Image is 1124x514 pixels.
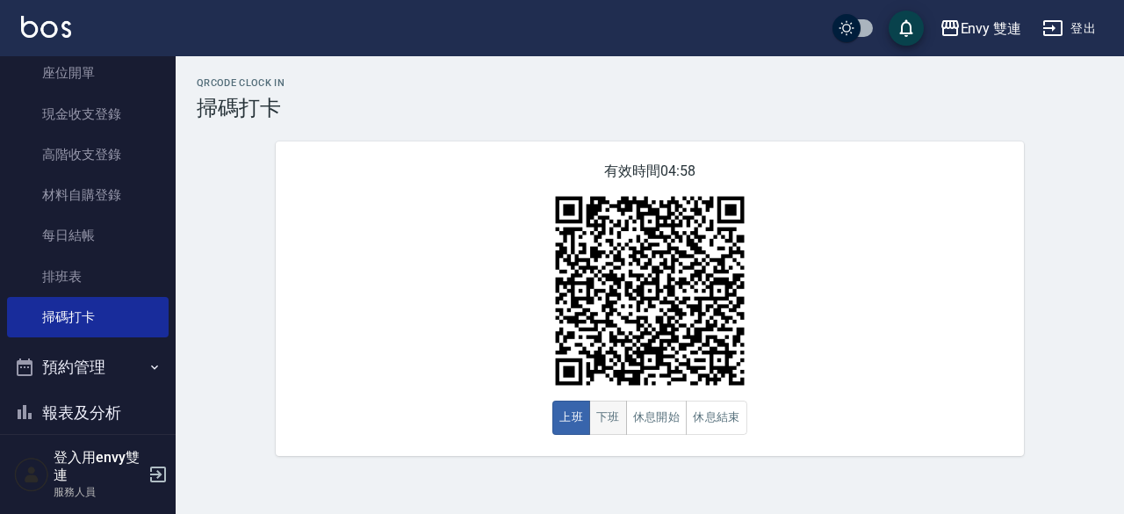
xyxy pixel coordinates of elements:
button: 休息結束 [686,401,747,435]
div: 有效時間 04:58 [276,141,1024,456]
button: 預約管理 [7,344,169,390]
a: 座位開單 [7,53,169,93]
button: 報表及分析 [7,390,169,436]
p: 服務人員 [54,484,143,500]
button: save [889,11,924,46]
button: Envy 雙連 [933,11,1029,47]
a: 現金收支登錄 [7,94,169,134]
a: 材料自購登錄 [7,175,169,215]
img: Logo [21,16,71,38]
h5: 登入用envy雙連 [54,449,143,484]
button: 登出 [1035,12,1103,45]
a: 每日結帳 [7,215,169,256]
img: Person [14,457,49,492]
a: 掃碼打卡 [7,297,169,337]
h3: 掃碼打卡 [197,96,1103,120]
div: Envy 雙連 [961,18,1022,40]
a: 高階收支登錄 [7,134,169,175]
button: 休息開始 [626,401,688,435]
button: 上班 [552,401,590,435]
a: 排班表 [7,257,169,297]
button: 下班 [589,401,627,435]
h2: QRcode Clock In [197,77,1103,89]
